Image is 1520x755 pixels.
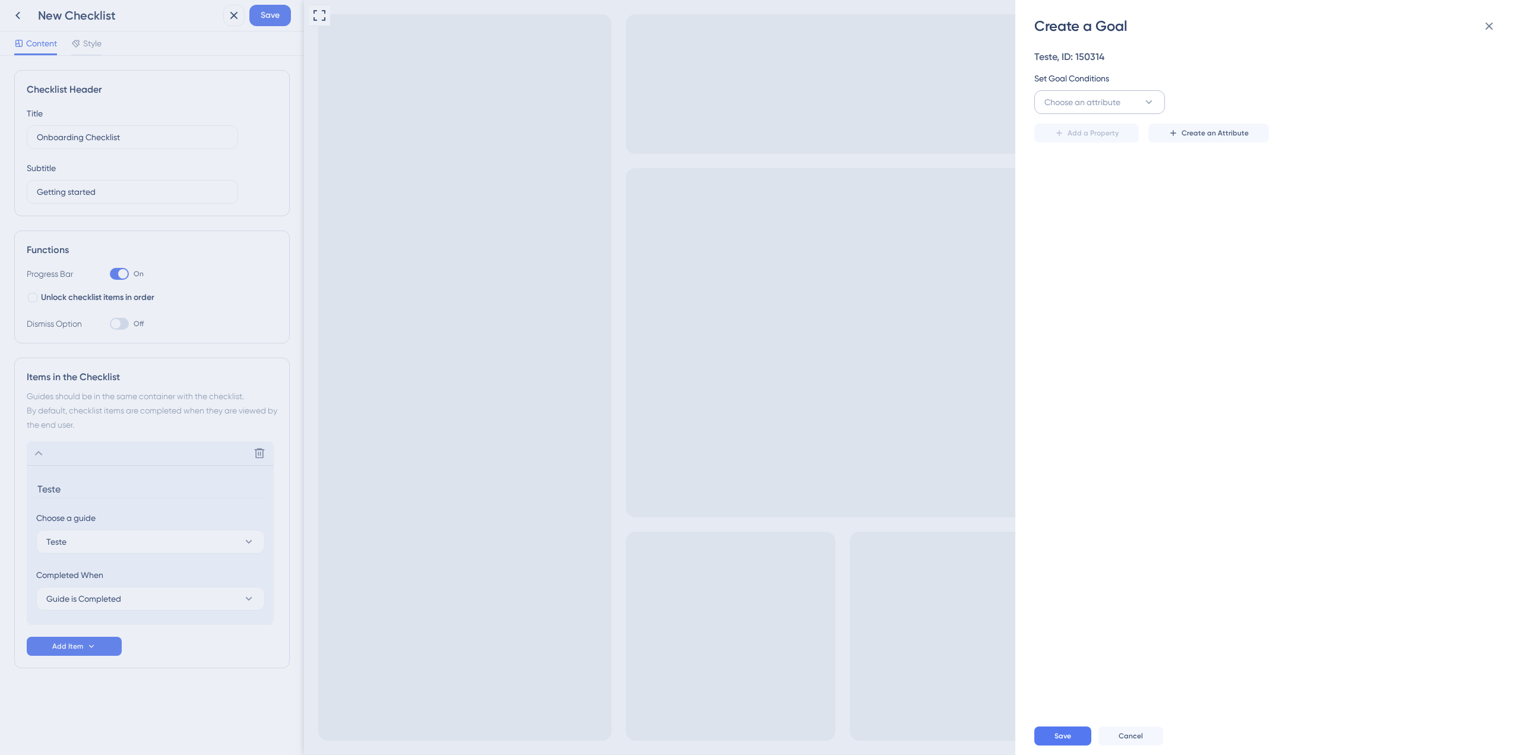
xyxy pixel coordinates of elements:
div: Get Started [1142,680,1195,691]
button: Save [1034,726,1091,745]
span: Choose an attribute [1044,95,1120,109]
button: Choose an attribute [1034,90,1165,114]
span: Add a Property [1068,128,1119,138]
div: Set Goal Conditions [1034,71,1494,86]
span: Save [1054,731,1071,741]
button: Cancel [1098,726,1163,745]
div: Open Get Started checklist [1133,675,1204,696]
button: Add a Property [1034,124,1139,143]
div: Teste, ID: 150314 [1034,50,1494,64]
button: Create an Attribute [1148,124,1269,143]
div: Create a Goal [1034,17,1503,36]
span: Create an Attribute [1182,128,1249,138]
span: Live Preview [1154,654,1195,664]
span: Cancel [1119,731,1143,741]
